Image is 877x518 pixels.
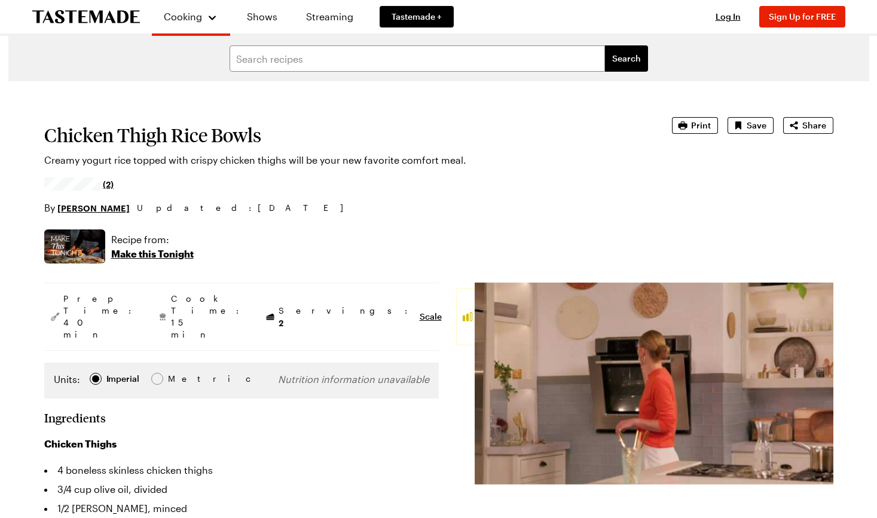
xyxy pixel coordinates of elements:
button: Sign Up for FREE [759,6,845,27]
label: Units: [54,372,80,387]
input: Search recipes [230,45,605,72]
span: Sign Up for FREE [769,11,836,22]
span: Print [691,119,711,131]
span: 2 [279,317,283,328]
span: Cook Time: 15 min [171,293,245,341]
span: Tastemade + [392,11,442,23]
h3: Chicken Thighs [44,437,439,451]
button: Print [672,117,718,134]
li: 4 boneless skinless chicken thighs [44,461,439,480]
span: Metric [168,372,194,385]
button: Log In [704,11,752,23]
a: [PERSON_NAME] [57,201,130,214]
button: Share [783,117,833,134]
p: Make this Tonight [111,247,194,261]
li: 3/4 cup olive oil, divided [44,480,439,499]
a: Recipe from:Make this Tonight [111,232,194,261]
p: Creamy yogurt rice topped with crispy chicken thighs will be your new favorite comfort meal. [44,153,638,167]
img: Show where recipe is used [44,229,105,263]
button: Cooking [164,5,218,29]
span: Imperial [106,372,140,385]
div: Imperial [106,372,139,385]
span: Log In [716,11,741,22]
span: Share [802,119,826,131]
span: Servings: [279,305,414,329]
span: Cooking [164,11,202,22]
div: Imperial Metric [54,372,193,389]
span: Save [747,119,766,131]
button: Scale [420,311,442,323]
span: (2) [103,178,114,190]
div: Metric [168,372,193,385]
h2: Ingredients [44,410,106,425]
p: Recipe from: [111,232,194,247]
span: Search [612,53,641,65]
button: Save recipe [728,117,774,134]
p: By [44,201,130,215]
a: 4.5/5 stars from 2 reviews [44,179,114,189]
span: Nutrition information unavailable [278,373,429,385]
a: Tastemade + [380,6,454,27]
button: filters [605,45,648,72]
h1: Chicken Thigh Rice Bowls [44,124,638,146]
a: To Tastemade Home Page [32,10,140,24]
li: 1/2 [PERSON_NAME], minced [44,499,439,518]
span: Prep Time: 40 min [63,293,137,341]
span: Updated : [DATE] [137,201,355,214]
